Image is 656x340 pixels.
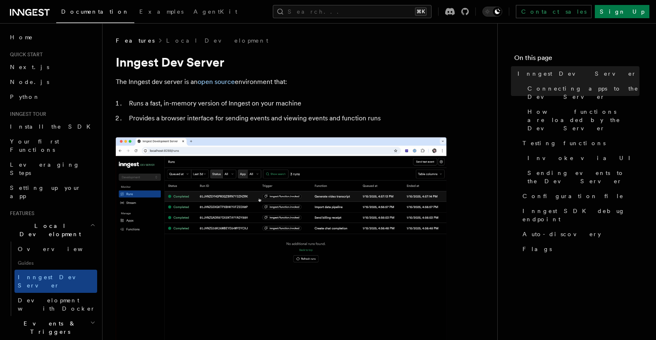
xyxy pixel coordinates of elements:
[7,319,90,336] span: Events & Triggers
[166,36,268,45] a: Local Development
[116,76,446,88] p: The Inngest dev server is an environment that:
[514,66,639,81] a: Inngest Dev Server
[10,33,33,41] span: Home
[10,64,49,70] span: Next.js
[519,189,639,204] a: Configuration file
[7,74,97,89] a: Node.js
[14,293,97,316] a: Development with Docker
[7,222,90,238] span: Local Development
[524,151,639,165] a: Invoke via UI
[7,134,97,157] a: Your first Functions
[522,207,639,223] span: Inngest SDK debug endpoint
[7,218,97,242] button: Local Development
[522,139,606,147] span: Testing functions
[134,2,188,22] a: Examples
[482,7,502,17] button: Toggle dark mode
[522,230,601,238] span: Auto-discovery
[7,111,46,117] span: Inngest tour
[527,84,639,101] span: Connecting apps to the Dev Server
[139,8,184,15] span: Examples
[524,165,639,189] a: Sending events to the Dev Server
[516,5,592,18] a: Contact sales
[7,316,97,339] button: Events & Triggers
[193,8,237,15] span: AgentKit
[10,184,81,199] span: Setting up your app
[116,55,446,69] h1: Inngest Dev Server
[18,297,95,312] span: Development with Docker
[514,53,639,66] h4: On this page
[273,5,432,18] button: Search...⌘K
[518,69,637,78] span: Inngest Dev Server
[14,256,97,270] span: Guides
[7,157,97,180] a: Leveraging Steps
[56,2,134,23] a: Documentation
[595,5,649,18] a: Sign Up
[18,274,88,289] span: Inngest Dev Server
[7,180,97,204] a: Setting up your app
[14,270,97,293] a: Inngest Dev Server
[188,2,242,22] a: AgentKit
[7,89,97,104] a: Python
[524,104,639,136] a: How functions are loaded by the Dev Server
[519,227,639,242] a: Auto-discovery
[10,93,40,100] span: Python
[14,242,97,256] a: Overview
[7,60,97,74] a: Next.js
[519,242,639,256] a: Flags
[10,123,95,130] span: Install the SDK
[61,8,129,15] span: Documentation
[415,7,427,16] kbd: ⌘K
[7,210,34,217] span: Features
[7,30,97,45] a: Home
[519,136,639,151] a: Testing functions
[522,192,624,200] span: Configuration file
[10,79,49,85] span: Node.js
[519,204,639,227] a: Inngest SDK debug endpoint
[527,108,639,132] span: How functions are loaded by the Dev Server
[126,98,446,109] li: Runs a fast, in-memory version of Inngest on your machine
[18,246,103,252] span: Overview
[10,138,59,153] span: Your first Functions
[10,161,80,176] span: Leveraging Steps
[7,51,43,58] span: Quick start
[7,119,97,134] a: Install the SDK
[126,113,446,124] li: Provides a browser interface for sending events and viewing events and function runs
[524,81,639,104] a: Connecting apps to the Dev Server
[522,245,552,253] span: Flags
[527,169,639,185] span: Sending events to the Dev Server
[7,242,97,316] div: Local Development
[527,154,637,162] span: Invoke via UI
[116,36,155,45] span: Features
[198,78,235,86] a: open source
